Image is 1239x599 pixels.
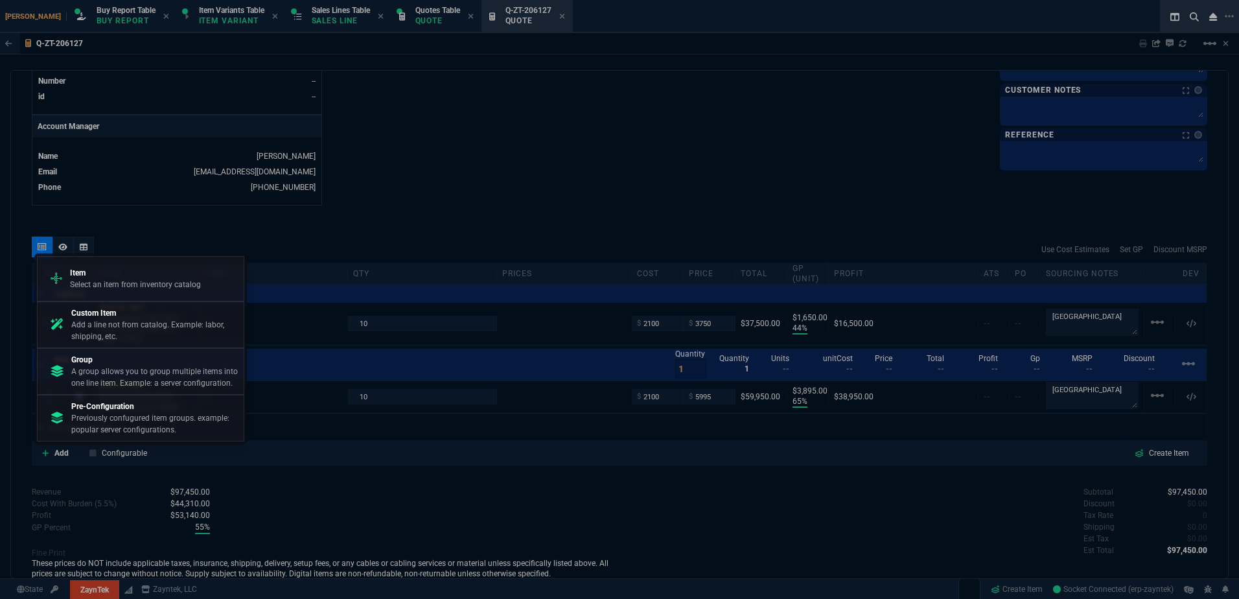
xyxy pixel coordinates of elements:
p: Group [71,354,238,366]
p: Select an item from inventory catalog [70,279,201,290]
p: A group allows you to group multiple items into one line item. Example: a server configuration. [71,366,238,389]
p: Pre-Configuration [71,401,238,412]
p: Add a line not from catalog. Example: labor, shipping, etc. [71,319,238,342]
p: Item [70,267,201,279]
p: Previously confugured item groups. example: popular server configurations. [71,412,238,436]
p: Custom Item [71,307,238,319]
